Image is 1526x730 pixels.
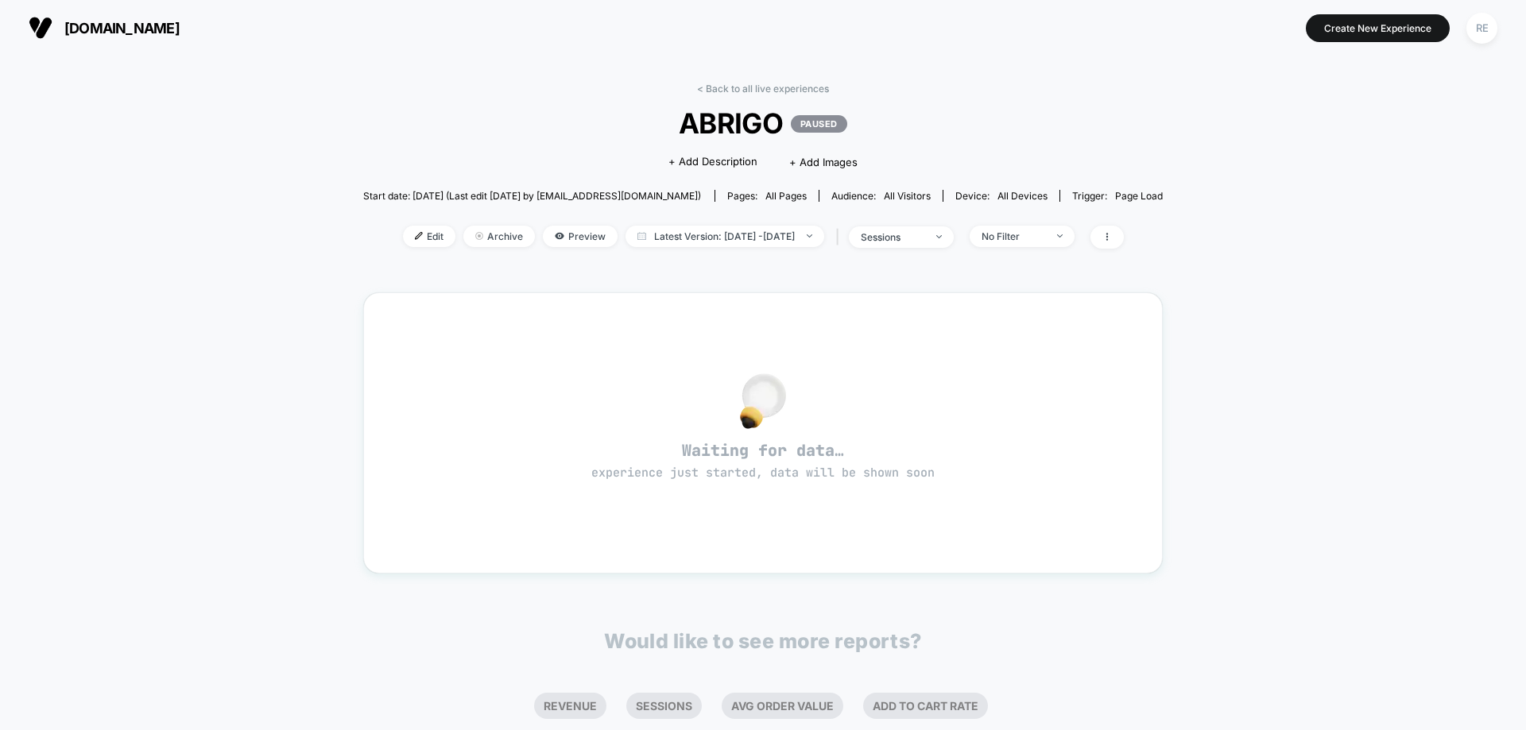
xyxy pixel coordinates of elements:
[863,693,988,719] li: Add To Cart Rate
[884,190,931,202] span: All Visitors
[475,232,483,240] img: end
[403,226,455,247] span: Edit
[626,226,824,247] span: Latest Version: [DATE] - [DATE]
[831,190,931,202] div: Audience:
[591,465,935,481] span: experience just started, data will be shown soon
[637,232,646,240] img: calendar
[29,16,52,40] img: Visually logo
[1057,234,1063,238] img: end
[24,15,184,41] button: [DOMAIN_NAME]
[415,232,423,240] img: edit
[861,231,924,243] div: sessions
[363,190,701,202] span: Start date: [DATE] (Last edit [DATE] by [EMAIL_ADDRESS][DOMAIN_NAME])
[1466,13,1497,44] div: RE
[543,226,618,247] span: Preview
[807,234,812,238] img: end
[463,226,535,247] span: Archive
[832,226,849,249] span: |
[727,190,807,202] div: Pages:
[791,115,847,133] p: PAUSED
[1072,190,1163,202] div: Trigger:
[1115,190,1163,202] span: Page Load
[1306,14,1450,42] button: Create New Experience
[1462,12,1502,44] button: RE
[668,154,757,170] span: + Add Description
[997,190,1048,202] span: all devices
[403,106,1123,140] span: ABRIGO
[392,440,1135,481] span: Waiting for data…
[64,20,180,37] span: [DOMAIN_NAME]
[982,230,1045,242] div: No Filter
[604,629,922,653] p: Would like to see more reports?
[626,693,702,719] li: Sessions
[740,373,786,429] img: no_data
[722,693,843,719] li: Avg Order Value
[534,693,606,719] li: Revenue
[765,190,807,202] span: all pages
[697,83,829,95] a: < Back to all live experiences
[936,235,942,238] img: end
[789,156,858,168] span: + Add Images
[943,190,1059,202] span: Device:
